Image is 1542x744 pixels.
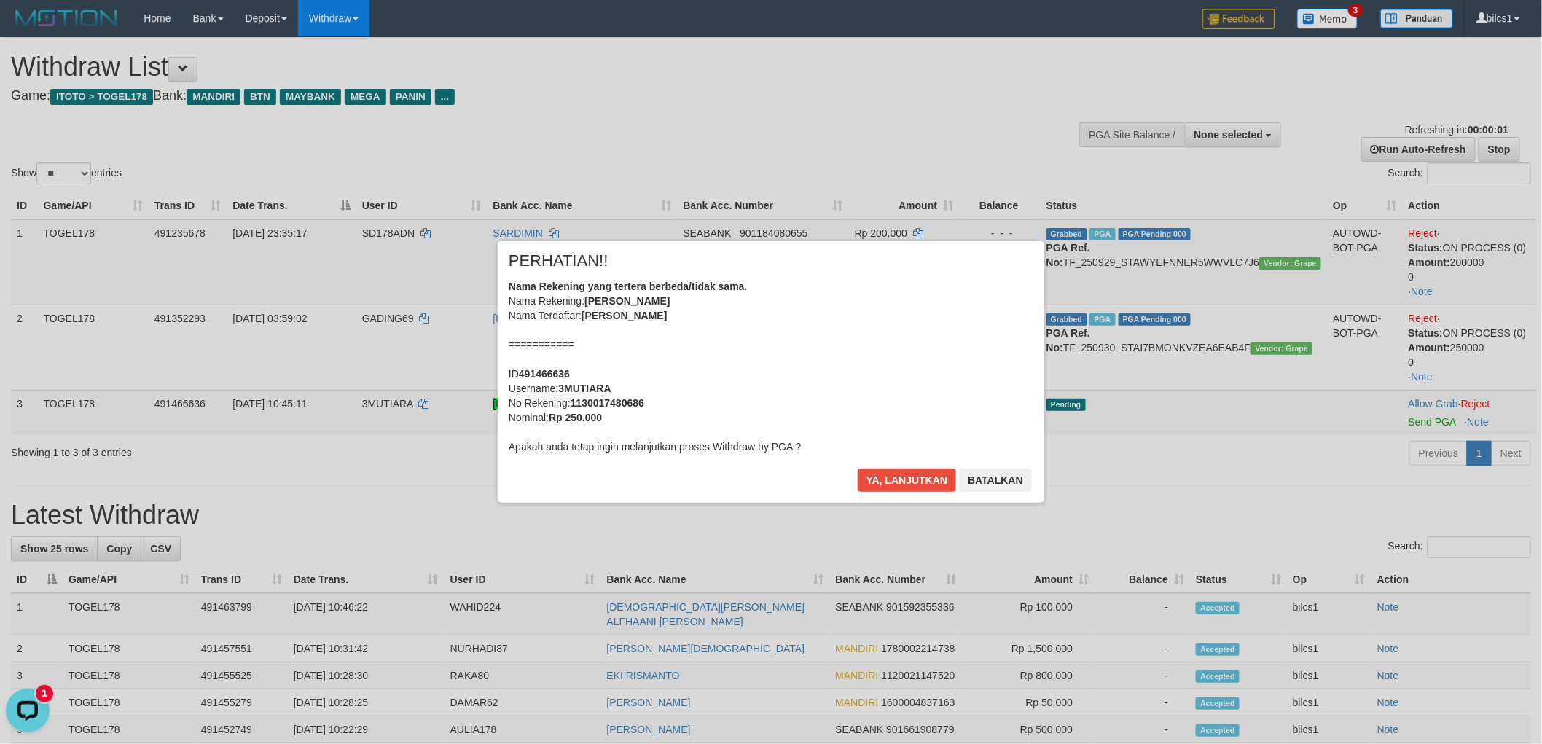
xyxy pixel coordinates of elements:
[549,412,602,423] b: Rp 250.000
[582,310,667,321] b: [PERSON_NAME]
[858,469,957,492] button: Ya, lanjutkan
[509,279,1033,454] div: Nama Rekening: Nama Terdaftar: =========== ID Username: No Rekening: Nominal: Apakah anda tetap i...
[558,383,611,394] b: 3MUTIARA
[509,281,748,292] b: Nama Rekening yang tertera berbeda/tidak sama.
[519,368,570,380] b: 491466636
[6,6,50,50] button: Open LiveChat chat widget
[36,2,53,20] div: New messages notification
[959,469,1032,492] button: Batalkan
[584,295,670,307] b: [PERSON_NAME]
[509,254,608,268] span: PERHATIAN!!
[571,397,644,409] b: 1130017480686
